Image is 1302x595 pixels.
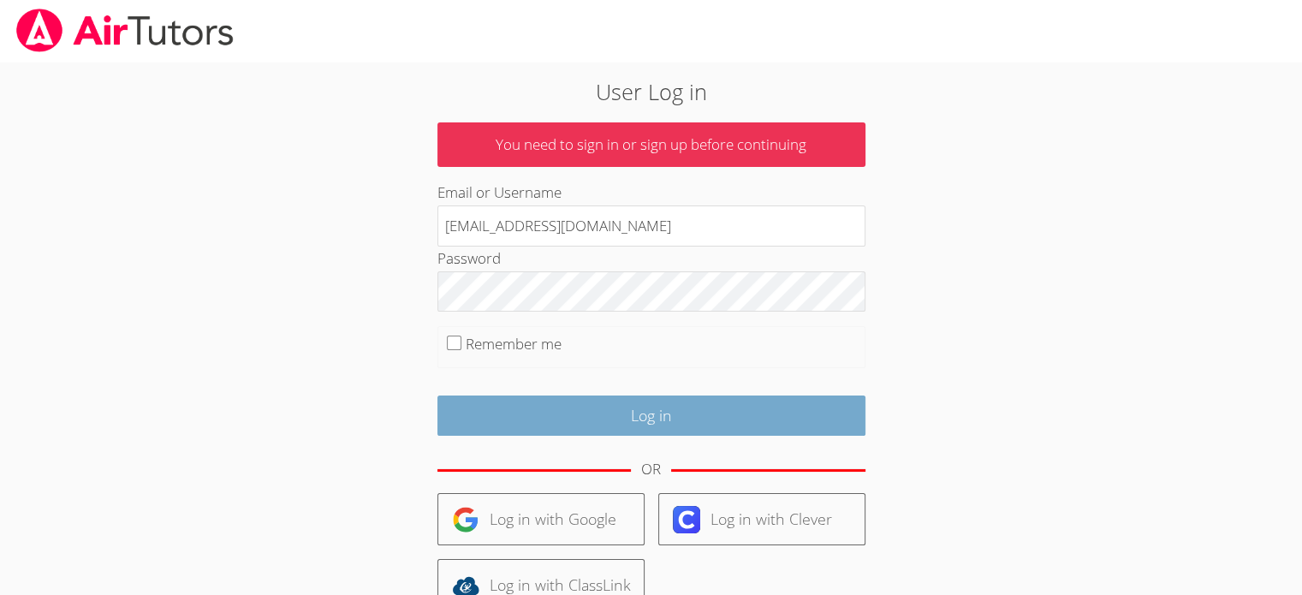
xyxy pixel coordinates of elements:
[466,334,562,354] label: Remember me
[658,493,865,545] a: Log in with Clever
[437,122,865,168] p: You need to sign in or sign up before continuing
[437,248,501,268] label: Password
[437,396,865,436] input: Log in
[452,506,479,533] img: google-logo-50288ca7cdecda66e5e0955fdab243c47b7ad437acaf1139b6f446037453330a.svg
[673,506,700,533] img: clever-logo-6eab21bc6e7a338710f1a6ff85c0baf02591cd810cc4098c63d3a4b26e2feb20.svg
[437,182,562,202] label: Email or Username
[300,75,1002,108] h2: User Log in
[437,493,645,545] a: Log in with Google
[15,9,235,52] img: airtutors_banner-c4298cdbf04f3fff15de1276eac7730deb9818008684d7c2e4769d2f7ddbe033.png
[641,457,661,482] div: OR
